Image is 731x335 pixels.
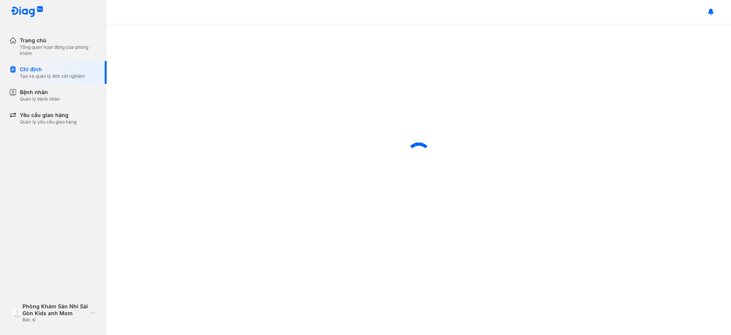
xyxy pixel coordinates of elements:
[20,44,97,56] div: Tổng quan hoạt động của phòng khám
[20,66,85,73] div: Chỉ định
[20,73,85,79] div: Tạo và quản lý đơn xét nghiệm
[12,308,22,318] img: logo
[20,119,77,125] div: Quản lý yêu cầu giao hàng
[20,96,60,102] div: Quản lý bệnh nhân
[20,37,97,44] div: Trang chủ
[22,303,88,317] div: Phòng Khám Sản Nhi Sài Gòn Kids anh Mom
[20,88,60,96] div: Bệnh nhân
[11,6,43,18] img: logo
[22,317,88,323] div: Bác sĩ
[20,111,77,119] div: Yêu cầu giao hàng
